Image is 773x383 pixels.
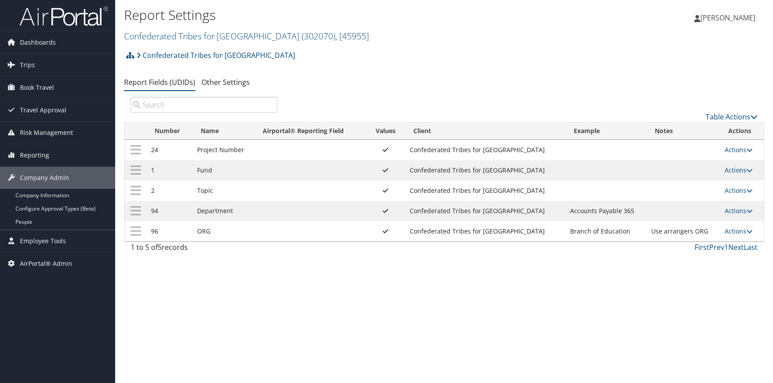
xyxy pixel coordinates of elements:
td: Accounts Payable 365 [566,201,647,221]
th: Notes [647,123,720,140]
span: Employee Tools [20,230,66,252]
th: Values [365,123,405,140]
td: Department [193,201,255,221]
th: Number [147,123,192,140]
a: 1 [724,242,728,252]
span: AirPortal® Admin [20,253,72,275]
span: Dashboards [20,31,56,54]
img: airportal-logo.png [19,6,108,27]
a: Next [728,242,744,252]
span: [PERSON_NAME] [700,13,755,23]
td: 96 [147,221,192,241]
h1: Report Settings [124,6,551,24]
th: Actions [720,123,764,140]
th: Client [405,123,566,140]
a: Actions [725,186,753,195]
a: First [695,242,709,252]
td: Fund [193,160,255,180]
a: Last [744,242,757,252]
td: Confederated Tribes for [GEOGRAPHIC_DATA] [405,140,566,160]
span: Reporting [20,144,49,166]
span: Book Travel [20,77,54,99]
td: Confederated Tribes for [GEOGRAPHIC_DATA] [405,201,566,221]
a: Confederated Tribes for [GEOGRAPHIC_DATA] [136,46,295,64]
td: 1 [147,160,192,180]
a: Actions [725,227,753,235]
span: 5 [158,242,162,252]
a: Prev [709,242,724,252]
div: 1 to 5 of records [131,242,277,257]
span: Trips [20,54,35,76]
td: 24 [147,140,192,160]
td: Topic [193,180,255,201]
a: [PERSON_NAME] [694,4,764,31]
th: Airportal&reg; Reporting Field [255,123,365,140]
span: Risk Management [20,122,73,144]
a: Table Actions [706,112,757,122]
th: Name [193,123,255,140]
td: Use arrangers ORG [647,221,720,241]
td: Confederated Tribes for [GEOGRAPHIC_DATA] [405,221,566,241]
td: 2 [147,180,192,201]
td: Project Number [193,140,255,160]
th: Example [566,123,647,140]
input: Search [131,97,277,113]
span: Company Admin [20,167,69,189]
span: , [ 45955 ] [335,30,369,42]
td: Confederated Tribes for [GEOGRAPHIC_DATA] [405,180,566,201]
a: Actions [725,207,753,215]
td: Branch of Education [566,221,647,241]
a: Confederated Tribes for [GEOGRAPHIC_DATA] [124,30,369,42]
td: Confederated Tribes for [GEOGRAPHIC_DATA] [405,160,566,180]
td: 94 [147,201,192,221]
a: Actions [725,146,753,154]
a: Report Fields (UDIDs) [124,77,195,87]
a: Actions [725,166,753,174]
span: ( 302070 ) [302,30,335,42]
span: Travel Approval [20,99,66,121]
a: Other Settings [202,77,250,87]
th: : activate to sort column descending [124,123,147,140]
td: ORG [193,221,255,241]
